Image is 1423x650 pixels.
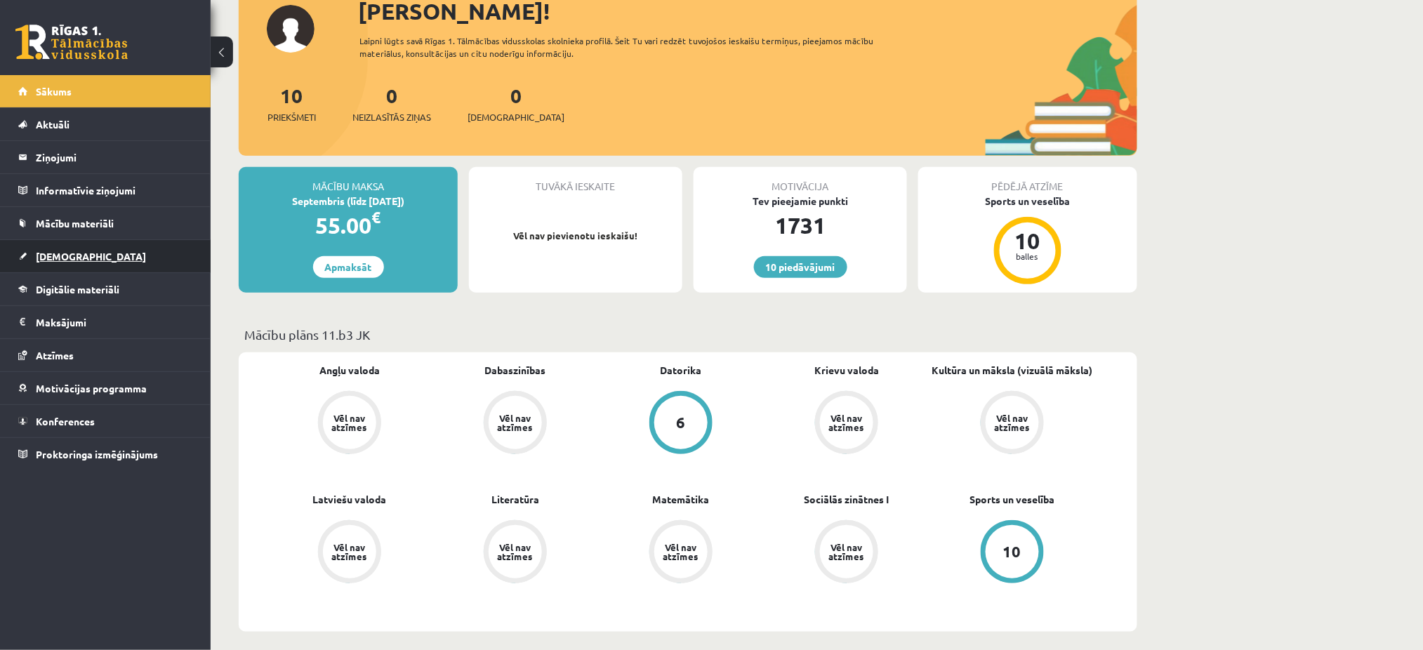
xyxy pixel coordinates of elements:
a: Vēl nav atzīmes [929,391,1095,457]
a: Angļu valoda [319,363,380,378]
a: Motivācijas programma [18,372,193,404]
span: Aktuāli [36,118,70,131]
span: Atzīmes [36,349,74,362]
a: 10 [929,520,1095,586]
a: Konferences [18,405,193,437]
div: Vēl nav atzīmes [993,413,1032,432]
div: 1731 [694,208,907,242]
div: Vēl nav atzīmes [827,413,866,432]
div: 10 [1007,230,1049,252]
a: Vēl nav atzīmes [764,391,929,457]
div: Vēl nav atzīmes [496,543,535,561]
a: Proktoringa izmēģinājums [18,438,193,470]
div: 10 [1003,544,1021,559]
a: Dabaszinības [485,363,546,378]
a: Sociālās zinātnes I [805,492,889,507]
span: [DEMOGRAPHIC_DATA] [468,110,564,124]
a: Latviešu valoda [313,492,387,507]
a: Sākums [18,75,193,107]
div: Tev pieejamie punkti [694,194,907,208]
a: Mācību materiāli [18,207,193,239]
div: Sports un veselība [918,194,1137,208]
a: Maksājumi [18,306,193,338]
a: Vēl nav atzīmes [267,520,432,586]
a: Atzīmes [18,339,193,371]
p: Vēl nav pievienotu ieskaišu! [476,229,675,243]
a: 0[DEMOGRAPHIC_DATA] [468,83,564,124]
span: € [372,207,381,227]
legend: Maksājumi [36,306,193,338]
span: [DEMOGRAPHIC_DATA] [36,250,146,263]
a: Vēl nav atzīmes [267,391,432,457]
span: Sākums [36,85,72,98]
div: Vēl nav atzīmes [661,543,701,561]
legend: Informatīvie ziņojumi [36,174,193,206]
span: Neizlasītās ziņas [352,110,431,124]
a: Krievu valoda [814,363,879,378]
div: Laipni lūgts savā Rīgas 1. Tālmācības vidusskolas skolnieka profilā. Šeit Tu vari redzēt tuvojošo... [359,34,899,60]
div: Tuvākā ieskaite [469,167,682,194]
a: 10Priekšmeti [267,83,316,124]
a: Vēl nav atzīmes [764,520,929,586]
div: Pēdējā atzīme [918,167,1137,194]
a: Sports un veselība 10 balles [918,194,1137,286]
a: Apmaksāt [313,256,384,278]
a: 0Neizlasītās ziņas [352,83,431,124]
a: Kultūra un māksla (vizuālā māksla) [932,363,1093,378]
div: Vēl nav atzīmes [330,543,369,561]
div: Motivācija [694,167,907,194]
span: Proktoringa izmēģinājums [36,448,158,460]
div: 55.00 [239,208,458,242]
span: Konferences [36,415,95,427]
a: Vēl nav atzīmes [432,520,598,586]
a: Vēl nav atzīmes [432,391,598,457]
span: Priekšmeti [267,110,316,124]
div: Vēl nav atzīmes [330,413,369,432]
a: Datorika [661,363,702,378]
span: Mācību materiāli [36,217,114,230]
a: Digitālie materiāli [18,273,193,305]
a: Literatūra [491,492,539,507]
a: 10 piedāvājumi [754,256,847,278]
span: Digitālie materiāli [36,283,119,296]
div: Vēl nav atzīmes [827,543,866,561]
span: Motivācijas programma [36,382,147,394]
div: Mācību maksa [239,167,458,194]
a: Matemātika [653,492,710,507]
a: Rīgas 1. Tālmācības vidusskola [15,25,128,60]
a: Informatīvie ziņojumi [18,174,193,206]
a: Aktuāli [18,108,193,140]
div: Vēl nav atzīmes [496,413,535,432]
p: Mācību plāns 11.b3 JK [244,325,1132,344]
a: Ziņojumi [18,141,193,173]
legend: Ziņojumi [36,141,193,173]
div: balles [1007,252,1049,260]
a: Sports un veselība [970,492,1055,507]
a: 6 [598,391,764,457]
a: [DEMOGRAPHIC_DATA] [18,240,193,272]
div: 6 [677,415,686,430]
div: Septembris (līdz [DATE]) [239,194,458,208]
a: Vēl nav atzīmes [598,520,764,586]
